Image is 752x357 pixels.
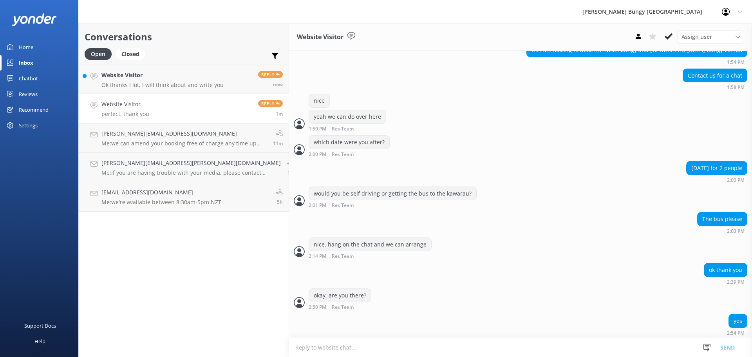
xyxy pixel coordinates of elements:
[19,118,38,133] div: Settings
[332,254,354,259] span: Res Team
[309,253,432,259] div: Sep 16 2025 02:14pm (UTC +12:00) Pacific/Auckland
[309,151,390,157] div: Sep 16 2025 02:00pm (UTC +12:00) Pacific/Auckland
[309,152,326,157] strong: 2:00 PM
[273,81,283,88] span: Sep 16 2025 03:03pm (UTC +12:00) Pacific/Auckland
[309,305,326,310] strong: 2:50 PM
[727,331,745,335] strong: 2:54 PM
[678,31,744,43] div: Assign User
[79,123,289,153] a: [PERSON_NAME][EMAIL_ADDRESS][DOMAIN_NAME]Me:we can amend your booking free of charge any time up ...
[19,71,38,86] div: Chatbot
[258,100,283,107] span: Reply
[727,229,745,234] strong: 2:03 PM
[729,314,747,328] div: yes
[309,127,326,132] strong: 1:59 PM
[698,212,747,226] div: The bus please
[85,49,116,58] a: Open
[19,39,33,55] div: Home
[101,140,267,147] p: Me: we can amend your booking free of charge any time up until 48hrs before. let us know if you h...
[727,178,745,183] strong: 2:00 PM
[727,280,745,285] strong: 2:39 PM
[686,177,747,183] div: Sep 16 2025 02:00pm (UTC +12:00) Pacific/Auckland
[79,153,289,182] a: [PERSON_NAME][EMAIL_ADDRESS][PERSON_NAME][DOMAIN_NAME]Me:if you are having trouble with your medi...
[526,59,747,65] div: Sep 16 2025 01:54pm (UTC +12:00) Pacific/Auckland
[101,199,221,206] p: Me: we're available between 8:30am-5pm NZT
[277,199,283,205] span: Sep 16 2025 09:34am (UTC +12:00) Pacific/Auckland
[309,202,477,208] div: Sep 16 2025 02:01pm (UTC +12:00) Pacific/Auckland
[332,305,354,310] span: Res Team
[288,169,294,176] span: Sep 16 2025 11:35am (UTC +12:00) Pacific/Auckland
[12,13,57,26] img: yonder-white-logo.png
[683,84,747,90] div: Sep 16 2025 01:58pm (UTC +12:00) Pacific/Auckland
[687,161,747,175] div: [DATE] for 2 people
[332,203,354,208] span: Res Team
[273,140,283,147] span: Sep 16 2025 02:52pm (UTC +12:00) Pacific/Auckland
[309,110,386,123] div: yeah we can do over here
[297,32,343,42] h3: Website Visitor
[79,65,289,94] a: Website VisitorOk thanks I lot, I will think about and write youReplynow
[683,69,747,82] div: Contact us for a chat
[101,129,267,138] h4: [PERSON_NAME][EMAIL_ADDRESS][DOMAIN_NAME]
[101,111,149,118] p: perfect, thank you
[101,82,224,89] p: Ok thanks I lot, I will think about and write you
[681,33,712,41] span: Assign user
[79,182,289,212] a: [EMAIL_ADDRESS][DOMAIN_NAME]Me:we're available between 8:30am-5pm NZT5h
[309,126,386,132] div: Sep 16 2025 01:59pm (UTC +12:00) Pacific/Auckland
[727,60,745,65] strong: 1:54 PM
[24,318,56,333] div: Support Docs
[34,333,45,349] div: Help
[309,203,326,208] strong: 2:01 PM
[116,48,145,60] div: Closed
[727,330,747,335] div: Sep 16 2025 02:54pm (UTC +12:00) Pacific/Auckland
[309,304,379,310] div: Sep 16 2025 02:50pm (UTC +12:00) Pacific/Auckland
[101,188,221,197] h4: [EMAIL_ADDRESS][DOMAIN_NAME]
[332,127,354,132] span: Res Team
[276,111,283,117] span: Sep 16 2025 03:02pm (UTC +12:00) Pacific/Auckland
[101,100,149,109] h4: Website Visitor
[309,187,476,200] div: would you be self driving or getting the bus to the kawarau?
[258,71,283,78] span: Reply
[101,159,281,167] h4: [PERSON_NAME][EMAIL_ADDRESS][PERSON_NAME][DOMAIN_NAME]
[309,254,326,259] strong: 2:14 PM
[79,94,289,123] a: Website Visitorperfect, thank youReply1m
[309,136,389,149] div: which date were you after?
[101,71,224,80] h4: Website Visitor
[332,152,354,157] span: Res Team
[101,169,281,176] p: Me: if you are having trouble with your media, please contact [EMAIL_ADDRESS][DOMAIN_NAME]
[19,86,38,102] div: Reviews
[19,55,33,71] div: Inbox
[697,228,747,234] div: Sep 16 2025 02:03pm (UTC +12:00) Pacific/Auckland
[85,29,283,44] h2: Conversations
[116,49,149,58] a: Closed
[704,263,747,277] div: ok thank you
[704,279,747,285] div: Sep 16 2025 02:39pm (UTC +12:00) Pacific/Auckland
[309,94,329,107] div: nice
[309,238,431,251] div: nice, hang on the chat and we can arrange
[309,289,371,302] div: okay, are you there?
[727,85,745,90] strong: 1:58 PM
[19,102,49,118] div: Recommend
[85,48,112,60] div: Open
